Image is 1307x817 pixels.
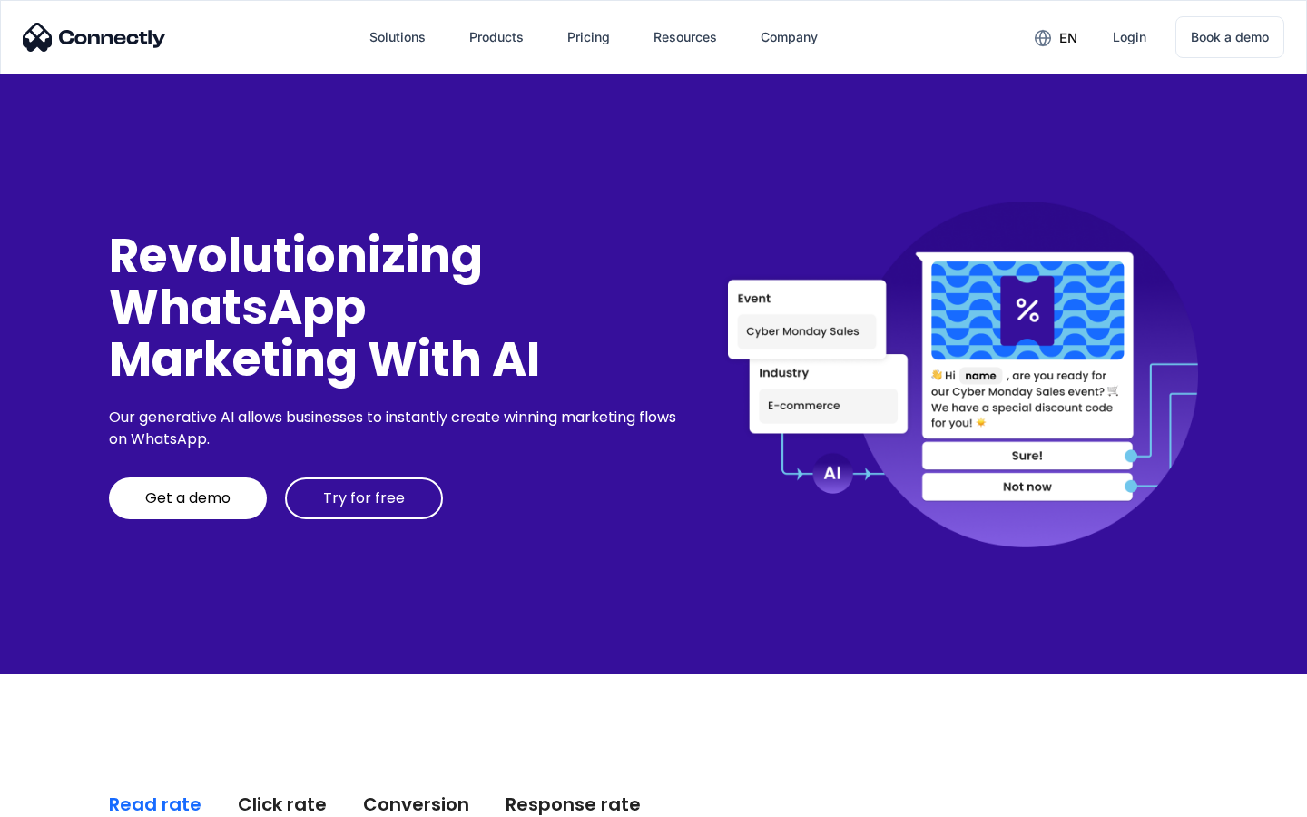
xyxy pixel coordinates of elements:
div: Solutions [369,25,426,50]
div: Try for free [323,489,405,507]
div: Revolutionizing WhatsApp Marketing With AI [109,230,683,386]
div: en [1059,25,1077,51]
a: Pricing [553,15,624,59]
a: Book a demo [1175,16,1284,58]
div: Products [469,25,524,50]
div: Login [1113,25,1146,50]
div: Resources [653,25,717,50]
div: Response rate [506,792,641,817]
div: Our generative AI allows businesses to instantly create winning marketing flows on WhatsApp. [109,407,683,450]
a: Get a demo [109,477,267,519]
div: Click rate [238,792,327,817]
div: Company [761,25,818,50]
div: Pricing [567,25,610,50]
div: Conversion [363,792,469,817]
img: Connectly Logo [23,23,166,52]
a: Login [1098,15,1161,59]
div: Read rate [109,792,201,817]
a: Try for free [285,477,443,519]
div: Get a demo [145,489,231,507]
